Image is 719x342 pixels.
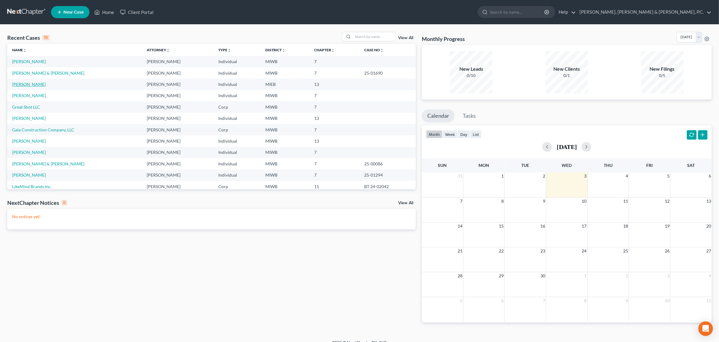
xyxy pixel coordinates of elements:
[213,158,260,169] td: Individual
[667,272,670,279] span: 3
[540,247,546,255] span: 23
[213,135,260,147] td: Individual
[12,116,46,121] a: [PERSON_NAME]
[12,70,84,76] a: [PERSON_NAME] & [PERSON_NAME]
[706,247,712,255] span: 27
[142,90,213,101] td: [PERSON_NAME]
[12,104,40,110] a: Great Shot LLC
[91,7,117,18] a: Home
[623,247,629,255] span: 25
[166,49,170,52] i: unfold_more
[260,101,309,113] td: MIWB
[260,135,309,147] td: MIWB
[213,124,260,135] td: Corp
[331,49,335,52] i: unfold_more
[260,124,309,135] td: MIWB
[7,199,67,206] div: NextChapter Notices
[260,181,309,192] td: MIWB
[398,36,413,40] a: View All
[426,130,442,138] button: month
[706,222,712,230] span: 20
[63,10,84,15] span: New Case
[142,101,213,113] td: [PERSON_NAME]
[470,130,482,138] button: list
[457,172,463,180] span: 31
[12,150,46,155] a: [PERSON_NAME]
[213,67,260,79] td: Individual
[457,222,463,230] span: 14
[623,198,629,205] span: 11
[450,66,492,73] div: New Leads
[641,66,684,73] div: New Filings
[556,7,576,18] a: Help
[309,56,359,67] td: 7
[359,158,416,169] td: 25-00086
[498,222,504,230] span: 15
[664,297,670,304] span: 10
[309,170,359,181] td: 7
[364,48,384,52] a: Case Nounfold_more
[442,130,458,138] button: week
[260,79,309,90] td: MIEB
[12,184,52,189] a: LikeMind Brands Inc.
[353,32,395,41] input: Search by name...
[12,138,46,144] a: [PERSON_NAME]
[647,163,653,168] span: Fri
[12,59,46,64] a: [PERSON_NAME]
[147,48,170,52] a: Attorneyunfold_more
[498,247,504,255] span: 22
[380,49,384,52] i: unfold_more
[557,144,577,150] h2: [DATE]
[142,135,213,147] td: [PERSON_NAME]
[698,321,713,336] div: Open Intercom Messenger
[142,147,213,158] td: [PERSON_NAME]
[706,198,712,205] span: 13
[457,247,463,255] span: 21
[260,67,309,79] td: MIWB
[213,113,260,124] td: Individual
[142,158,213,169] td: [PERSON_NAME]
[309,101,359,113] td: 7
[546,73,588,79] div: 0/1
[218,48,231,52] a: Typeunfold_more
[458,130,470,138] button: day
[625,172,629,180] span: 4
[584,172,587,180] span: 3
[260,113,309,124] td: MIWB
[359,181,416,192] td: BT 24-02042
[309,124,359,135] td: 7
[687,163,695,168] span: Sat
[142,170,213,181] td: [PERSON_NAME]
[213,90,260,101] td: Individual
[309,90,359,101] td: 7
[260,147,309,158] td: MIWB
[501,172,504,180] span: 1
[309,158,359,169] td: 7
[667,172,670,180] span: 5
[142,67,213,79] td: [PERSON_NAME]
[213,79,260,90] td: Individual
[23,49,27,52] i: unfold_more
[142,79,213,90] td: [PERSON_NAME]
[309,79,359,90] td: 13
[309,147,359,158] td: 7
[7,34,49,41] div: Recent Cases
[457,272,463,279] span: 28
[12,48,27,52] a: Nameunfold_more
[501,297,504,304] span: 6
[542,172,546,180] span: 2
[459,198,463,205] span: 7
[540,222,546,230] span: 16
[12,214,411,220] p: No notices yet!
[450,73,492,79] div: 0/10
[422,35,465,42] h3: Monthly Progress
[12,82,46,87] a: [PERSON_NAME]
[625,272,629,279] span: 2
[309,181,359,192] td: 11
[227,49,231,52] i: unfold_more
[542,297,546,304] span: 7
[12,93,46,98] a: [PERSON_NAME]
[623,222,629,230] span: 18
[117,7,156,18] a: Client Portal
[142,113,213,124] td: [PERSON_NAME]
